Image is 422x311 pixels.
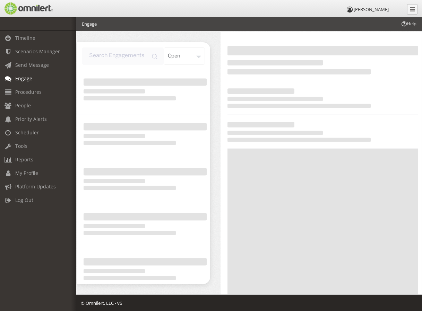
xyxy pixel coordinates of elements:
[3,2,53,15] img: Omnilert
[15,48,60,55] span: Scenarios Manager
[15,143,27,149] span: Tools
[15,75,32,82] span: Engage
[407,4,417,15] a: Collapse Menu
[15,116,47,122] span: Priority Alerts
[354,6,389,12] span: [PERSON_NAME]
[15,102,31,109] span: People
[15,35,35,41] span: Timeline
[15,62,49,68] span: Send Message
[82,21,97,27] li: Engage
[15,183,56,190] span: Platform Updates
[15,197,33,203] span: Log Out
[15,156,33,163] span: Reports
[164,47,205,65] div: open
[82,47,164,65] input: input
[15,89,42,95] span: Procedures
[401,20,416,27] span: Help
[81,300,122,306] span: © Omnilert, LLC - v6
[15,170,38,176] span: My Profile
[15,129,39,136] span: Scheduler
